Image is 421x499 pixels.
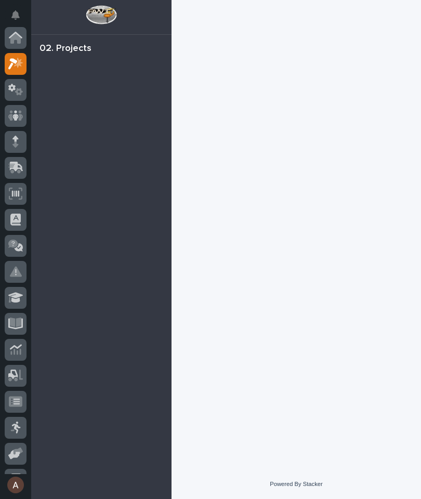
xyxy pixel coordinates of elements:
[5,474,27,496] button: users-avatar
[86,5,116,24] img: Workspace Logo
[13,10,27,27] div: Notifications
[5,4,27,26] button: Notifications
[40,43,91,55] div: 02. Projects
[270,481,322,487] a: Powered By Stacker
